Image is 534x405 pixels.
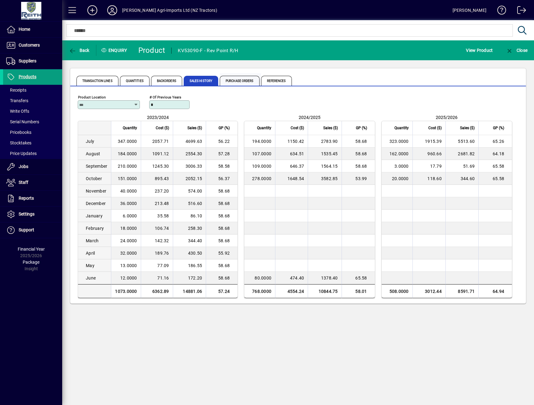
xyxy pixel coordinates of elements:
[288,139,304,144] span: 1150.42
[78,172,111,185] td: October
[425,139,442,144] span: 1915.39
[392,176,409,181] span: 20.0000
[513,1,526,21] a: Logout
[186,164,202,169] span: 3006.33
[3,85,62,95] a: Receipts
[493,151,504,156] span: 64.18
[157,213,169,218] span: 35.58
[493,176,504,181] span: 65.58
[3,106,62,116] a: Write Offs
[157,275,169,280] span: 71.16
[188,189,202,193] span: 574.00
[69,48,90,53] span: Back
[355,151,367,156] span: 58.68
[463,164,475,169] span: 51.69
[6,119,39,124] span: Serial Numbers
[120,226,137,231] span: 18.0000
[308,284,341,298] td: 10844.75
[244,284,275,298] td: 768.0000
[3,38,62,53] a: Customers
[102,5,122,16] button: Profile
[218,226,230,231] span: 58.68
[191,213,202,218] span: 86.10
[394,164,409,169] span: 3.0000
[252,139,271,144] span: 194.0000
[152,164,169,169] span: 1245.30
[3,138,62,148] a: Stocktakes
[120,189,137,193] span: 40.0000
[460,125,475,131] span: Sales ($)
[453,5,486,15] div: [PERSON_NAME]
[118,151,137,156] span: 184.0000
[155,201,169,206] span: 213.48
[151,76,182,86] span: Backorders
[6,140,31,145] span: Stocktakes
[78,247,111,259] td: April
[188,201,202,206] span: 516.60
[218,139,230,144] span: 56.22
[19,212,35,216] span: Settings
[504,45,529,56] button: Close
[218,251,230,256] span: 55.92
[219,125,230,131] span: GP (%)
[147,115,169,120] span: 2023/2024
[186,176,202,181] span: 2052.15
[206,284,237,298] td: 57.24
[218,275,230,280] span: 58.68
[6,109,29,114] span: Write Offs
[78,185,111,197] td: November
[252,164,271,169] span: 109.0000
[96,45,134,55] div: Enquiry
[19,58,36,63] span: Suppliers
[78,272,111,284] td: June
[188,263,202,268] span: 186.55
[493,1,506,21] a: Knowledge Base
[288,176,304,181] span: 1648.54
[3,53,62,69] a: Suppliers
[111,284,140,298] td: 1073.0000
[120,251,137,256] span: 32.0000
[355,176,367,181] span: 53.99
[19,180,28,185] span: Staff
[430,164,442,169] span: 17.79
[6,98,28,103] span: Transfers
[382,284,412,298] td: 508.0000
[218,164,230,169] span: 58.58
[355,139,367,144] span: 58.68
[499,45,534,56] app-page-header-button: Close enquiry
[62,45,96,56] app-page-header-button: Back
[78,210,111,222] td: January
[76,76,118,86] span: Transaction Lines
[120,263,137,268] span: 13.0000
[78,222,111,234] td: February
[6,130,31,135] span: Pricebooks
[436,115,458,120] span: 2025/2026
[321,151,338,156] span: 1535.45
[3,127,62,138] a: Pricebooks
[19,27,30,32] span: Home
[321,176,338,181] span: 3582.85
[188,251,202,256] span: 430.50
[188,238,202,243] span: 344.40
[122,5,217,15] div: [PERSON_NAME] Agri-Imports Ltd (NZ Tractors)
[464,45,494,56] button: View Product
[123,213,137,218] span: 6.0000
[186,151,202,156] span: 2554.30
[18,247,45,252] span: Financial Year
[78,148,111,160] td: August
[155,226,169,231] span: 106.74
[493,125,504,131] span: GP (%)
[155,176,169,181] span: 895.43
[290,275,304,280] span: 474.40
[493,139,504,144] span: 65.26
[427,151,442,156] span: 960.66
[187,125,202,131] span: Sales ($)
[118,139,137,144] span: 347.0000
[218,263,230,268] span: 58.68
[186,139,202,144] span: 4699.63
[299,115,320,120] span: 2024/2025
[321,164,338,169] span: 1564.15
[82,5,102,16] button: Add
[78,135,111,148] td: July
[152,139,169,144] span: 2057.71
